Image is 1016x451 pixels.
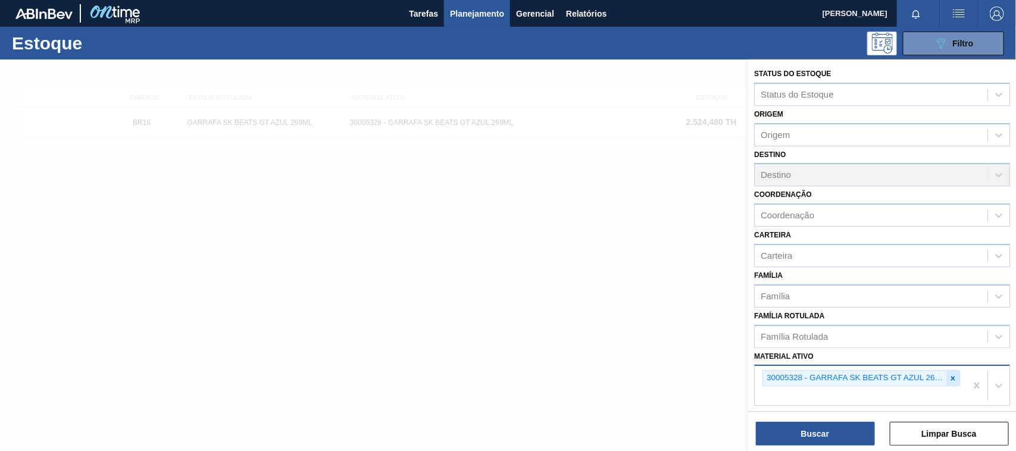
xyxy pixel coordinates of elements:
span: Filtro [953,39,974,48]
div: Carteira [761,250,792,261]
label: Carteira [754,231,791,239]
label: Material ativo [754,352,814,361]
div: Pogramando: nenhum usuário selecionado [867,32,897,55]
button: Notificações [897,5,935,22]
span: Planejamento [450,7,504,21]
h1: Estoque [12,36,186,50]
div: Coordenação [761,211,814,221]
img: userActions [952,7,966,21]
div: Origem [761,130,790,140]
span: Tarefas [409,7,438,21]
span: Gerencial [516,7,554,21]
label: Coordenação [754,190,812,199]
img: Logout [990,7,1004,21]
img: TNhmsLtSVTkK8tSr43FrP2fwEKptu5GPRR3wAAAABJRU5ErkJggg== [15,8,73,19]
div: Família Rotulada [761,331,828,342]
label: Destino [754,151,786,159]
label: Status do Estoque [754,70,831,78]
label: Família Rotulada [754,312,824,320]
button: Filtro [903,32,1004,55]
div: 30005328 - GARRAFA SK BEATS GT AZUL 269ML [763,371,946,386]
span: Relatórios [566,7,607,21]
label: Origem [754,110,783,118]
div: Família [761,291,790,301]
div: Status do Estoque [761,89,834,99]
label: Família [754,271,783,280]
